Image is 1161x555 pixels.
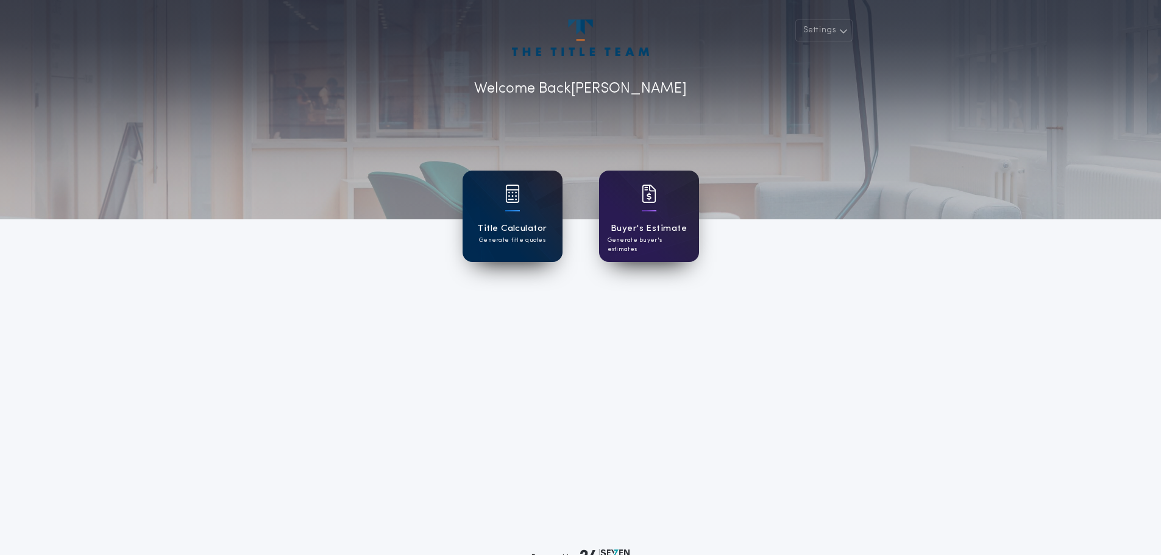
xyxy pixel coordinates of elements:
[505,185,520,203] img: card icon
[512,19,648,56] img: account-logo
[474,78,687,100] p: Welcome Back [PERSON_NAME]
[611,222,687,236] h1: Buyer's Estimate
[795,19,853,41] button: Settings
[479,236,545,245] p: Generate title quotes
[642,185,656,203] img: card icon
[477,222,547,236] h1: Title Calculator
[608,236,691,254] p: Generate buyer's estimates
[599,171,699,262] a: card iconBuyer's EstimateGenerate buyer's estimates
[463,171,563,262] a: card iconTitle CalculatorGenerate title quotes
